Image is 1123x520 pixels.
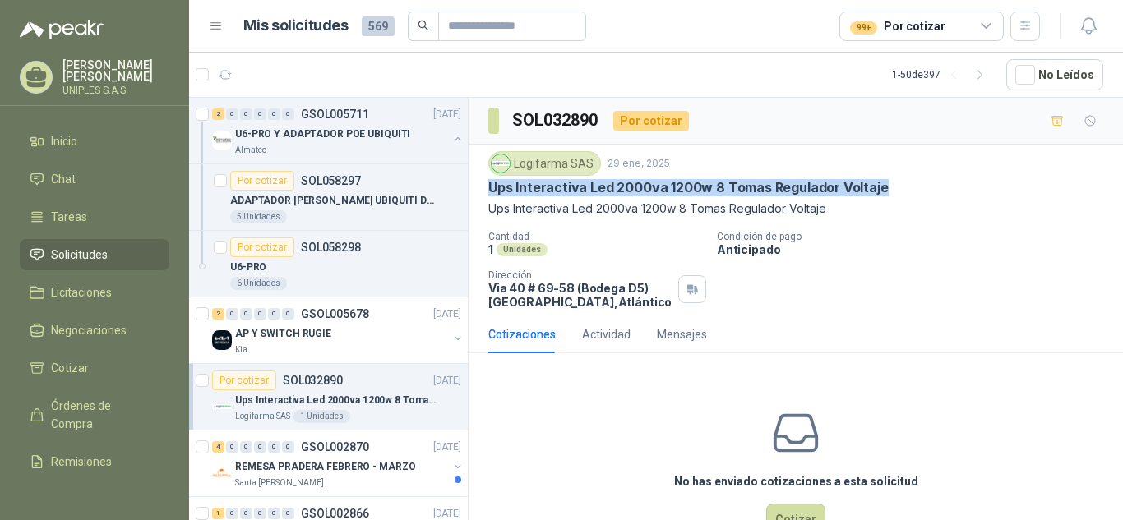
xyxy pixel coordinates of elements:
div: 4 [212,441,224,453]
a: Cotizar [20,352,169,384]
p: Dirección [488,269,672,281]
div: 0 [226,508,238,519]
div: 0 [282,308,294,320]
p: GSOL005711 [301,108,369,120]
a: Por cotizarSOL058297ADAPTADOR [PERSON_NAME] UBIQUITI DE [DATE], 0.65A, 30W5 Unidades [189,164,468,231]
div: 1 [212,508,224,519]
div: 0 [254,108,266,120]
div: 0 [282,441,294,453]
div: 0 [254,308,266,320]
div: 0 [268,508,280,519]
div: 0 [240,308,252,320]
img: Company Logo [492,154,510,173]
div: 1 Unidades [293,410,350,423]
p: U6-PRO Y ADAPTADOR POE UBIQUITI [235,127,410,142]
div: Logifarma SAS [488,151,601,176]
p: GSOL005678 [301,308,369,320]
div: 0 [268,441,280,453]
p: SOL032890 [283,375,343,386]
span: Solicitudes [51,246,108,264]
span: Negociaciones [51,321,127,339]
p: Anticipado [717,242,1116,256]
p: [DATE] [433,373,461,389]
div: 0 [282,108,294,120]
p: SOL058298 [301,242,361,253]
p: [PERSON_NAME] [PERSON_NAME] [62,59,169,82]
div: Por cotizar [850,17,945,35]
div: Por cotizar [613,111,689,131]
p: Condición de pago [717,231,1116,242]
div: 0 [268,308,280,320]
a: Negociaciones [20,315,169,346]
p: Santa [PERSON_NAME] [235,476,324,490]
p: [DATE] [433,306,461,322]
div: 2 [212,108,224,120]
img: Company Logo [212,131,232,150]
div: Por cotizar [212,370,276,390]
div: Por cotizar [230,237,294,257]
button: No Leídos [1006,59,1103,90]
p: Cantidad [488,231,704,242]
div: 0 [268,108,280,120]
p: ADAPTADOR [PERSON_NAME] UBIQUITI DE [DATE], 0.65A, 30W [230,193,435,209]
p: 1 [488,242,493,256]
img: Company Logo [212,463,232,483]
div: 0 [240,508,252,519]
p: [DATE] [433,439,461,455]
img: Company Logo [212,330,232,350]
p: REMESA PRADERA FEBRERO - MARZO [235,459,415,475]
span: Inicio [51,132,77,150]
div: Por cotizar [230,171,294,191]
div: 6 Unidades [230,277,287,290]
p: Kia [235,343,247,357]
div: Mensajes [657,325,707,343]
a: Por cotizarSOL032890[DATE] Company LogoUps Interactiva Led 2000va 1200w 8 Tomas Regulador Voltaje... [189,364,468,430]
p: UNIPLES S.A.S [62,85,169,95]
div: 0 [240,441,252,453]
a: Inicio [20,126,169,157]
div: 0 [226,308,238,320]
span: Órdenes de Compra [51,397,154,433]
div: 5 Unidades [230,210,287,223]
span: Chat [51,170,76,188]
p: Logifarma SAS [235,410,290,423]
p: U6-PRO [230,260,266,275]
div: 0 [254,441,266,453]
img: Company Logo [212,397,232,416]
div: 0 [226,441,238,453]
span: 569 [362,16,395,36]
div: 0 [282,508,294,519]
p: Via 40 # 69-58 (Bodega D5) [GEOGRAPHIC_DATA] , Atlántico [488,281,672,309]
a: 2 0 0 0 0 0 GSOL005678[DATE] Company LogoAP Y SWITCH RUGIEKia [212,304,464,357]
a: Órdenes de Compra [20,390,169,439]
p: [DATE] [433,107,461,122]
div: 99+ [850,21,877,35]
div: 1 - 50 de 397 [892,62,993,88]
span: Cotizar [51,359,89,377]
p: SOL058297 [301,175,361,186]
p: GSOL002870 [301,441,369,453]
span: Licitaciones [51,283,112,301]
span: Tareas [51,208,87,226]
span: search [418,20,429,31]
p: Ups Interactiva Led 2000va 1200w 8 Tomas Regulador Voltaje [488,179,889,196]
img: Logo peakr [20,20,104,39]
a: Chat [20,163,169,195]
p: GSOL002866 [301,508,369,519]
a: 4 0 0 0 0 0 GSOL002870[DATE] Company LogoREMESA PRADERA FEBRERO - MARZOSanta [PERSON_NAME] [212,437,464,490]
h3: No has enviado cotizaciones a esta solicitud [674,472,918,490]
a: Licitaciones [20,277,169,308]
div: 0 [254,508,266,519]
div: 0 [226,108,238,120]
a: 2 0 0 0 0 0 GSOL005711[DATE] Company LogoU6-PRO Y ADAPTADOR POE UBIQUITIAlmatec [212,104,464,157]
div: 0 [240,108,252,120]
p: Ups Interactiva Led 2000va 1200w 8 Tomas Regulador Voltaje [235,393,440,408]
h1: Mis solicitudes [243,14,349,38]
h3: SOL032890 [512,108,600,133]
a: Tareas [20,201,169,232]
p: Almatec [235,144,266,157]
div: 2 [212,308,224,320]
p: Ups Interactiva Led 2000va 1200w 8 Tomas Regulador Voltaje [488,200,1103,218]
p: 29 ene, 2025 [608,156,670,172]
a: Por cotizarSOL058298U6-PRO6 Unidades [189,231,468,297]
